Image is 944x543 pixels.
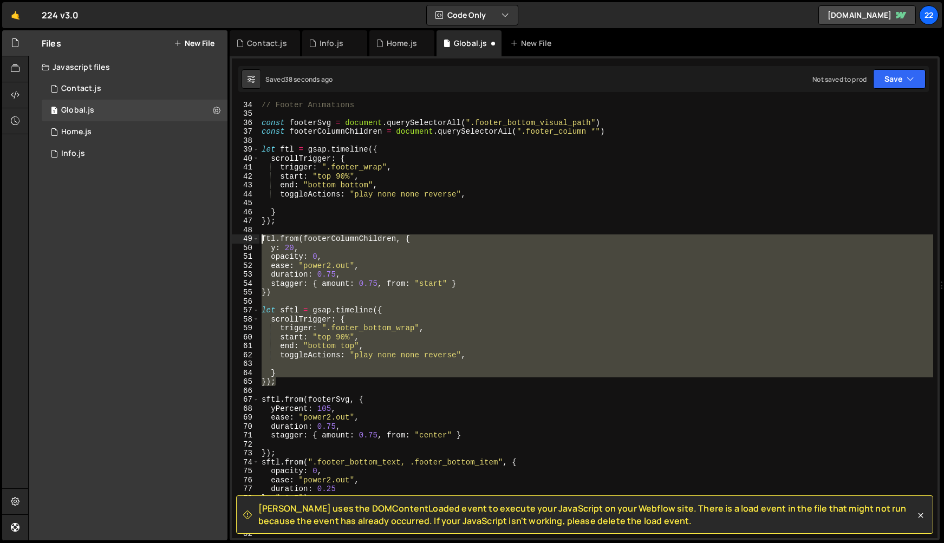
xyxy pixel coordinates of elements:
[247,38,287,49] div: Contact.js
[232,413,259,422] div: 69
[232,226,259,235] div: 48
[232,502,259,512] div: 79
[919,5,939,25] a: 22
[232,377,259,387] div: 65
[232,494,259,503] div: 78
[232,279,259,289] div: 54
[232,190,259,199] div: 44
[285,75,333,84] div: 38 seconds ago
[174,39,214,48] button: New File
[232,217,259,226] div: 47
[232,404,259,414] div: 68
[232,181,259,190] div: 43
[232,476,259,485] div: 76
[232,306,259,315] div: 57
[61,84,101,94] div: Contact.js
[232,145,259,154] div: 39
[232,485,259,494] div: 77
[232,512,259,521] div: 80
[232,208,259,217] div: 46
[61,106,94,115] div: Global.js
[454,38,487,49] div: Global.js
[232,449,259,458] div: 73
[42,78,227,100] div: 16437/44941.js
[232,387,259,396] div: 66
[232,395,259,404] div: 67
[232,342,259,351] div: 61
[232,297,259,306] div: 56
[232,369,259,378] div: 64
[42,143,227,165] div: 16437/44939.js
[258,502,915,527] span: [PERSON_NAME] uses the DOMContentLoaded event to execute your JavaScript on your Webflow site. Th...
[232,315,259,324] div: 58
[232,109,259,119] div: 35
[42,9,79,22] div: 224 v3.0
[232,252,259,261] div: 51
[232,324,259,333] div: 59
[232,359,259,369] div: 63
[232,172,259,181] div: 42
[232,119,259,128] div: 36
[232,288,259,297] div: 55
[812,75,867,84] div: Not saved to prod
[232,431,259,440] div: 71
[232,270,259,279] div: 53
[51,107,57,116] span: 1
[42,100,227,121] div: 16437/44524.js
[427,5,518,25] button: Code Only
[387,38,417,49] div: Home.js
[42,37,61,49] h2: Files
[232,163,259,172] div: 41
[232,440,259,449] div: 72
[818,5,916,25] a: [DOMAIN_NAME]
[29,56,227,78] div: Javascript files
[232,234,259,244] div: 49
[232,351,259,360] div: 62
[232,136,259,146] div: 38
[320,38,343,49] div: Info.js
[232,458,259,467] div: 74
[2,2,29,28] a: 🤙
[232,467,259,476] div: 75
[232,154,259,163] div: 40
[61,127,92,137] div: Home.js
[232,520,259,529] div: 81
[232,333,259,342] div: 60
[42,121,227,143] div: 16437/44814.js
[510,38,556,49] div: New File
[61,149,85,159] div: Info.js
[232,529,259,539] div: 82
[232,101,259,110] div: 34
[232,199,259,208] div: 45
[232,244,259,253] div: 50
[873,69,926,89] button: Save
[232,261,259,271] div: 52
[232,127,259,136] div: 37
[232,422,259,431] div: 70
[265,75,333,84] div: Saved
